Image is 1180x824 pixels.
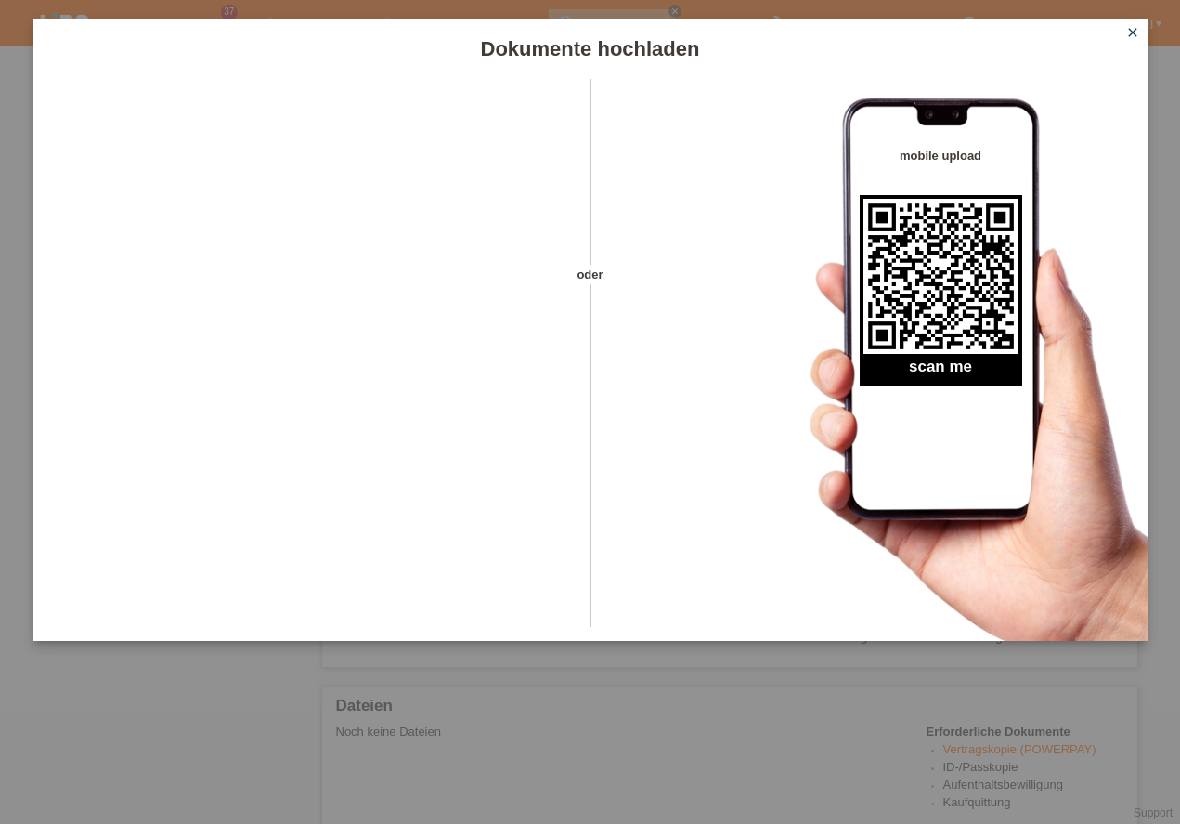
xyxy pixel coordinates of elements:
a: close [1121,23,1145,45]
h1: Dokumente hochladen [33,37,1148,60]
iframe: Upload [61,125,558,590]
i: close [1125,25,1140,40]
span: oder [558,265,623,284]
h4: mobile upload [860,149,1022,163]
h2: scan me [860,358,1022,386]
